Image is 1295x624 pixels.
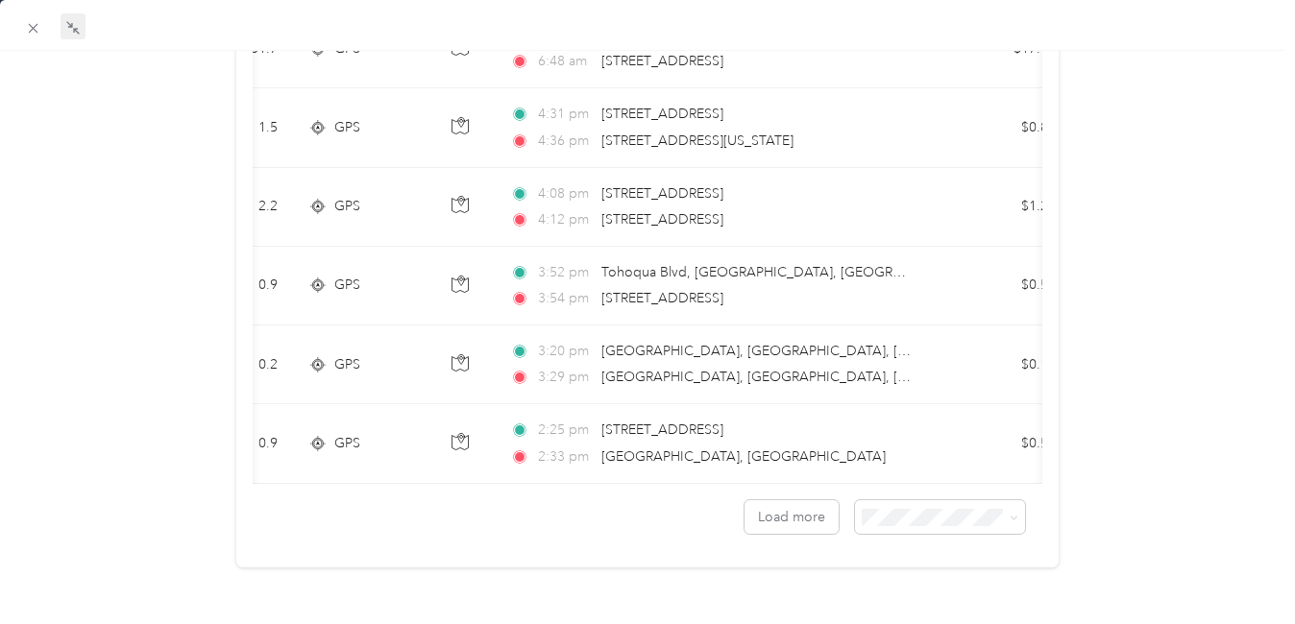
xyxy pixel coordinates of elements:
span: [GEOGRAPHIC_DATA], [GEOGRAPHIC_DATA] [601,448,886,465]
span: 2:33 pm [538,446,593,468]
span: [GEOGRAPHIC_DATA], [GEOGRAPHIC_DATA], [GEOGRAPHIC_DATA] [601,369,1032,385]
span: [STREET_ADDRESS] [601,290,723,306]
span: [STREET_ADDRESS] [601,185,723,202]
span: [STREET_ADDRESS] [601,106,723,122]
span: 3:29 pm [538,367,593,388]
span: [GEOGRAPHIC_DATA], [GEOGRAPHIC_DATA], [GEOGRAPHIC_DATA] [601,343,1032,359]
td: $0.50 [937,404,1071,483]
span: 4:12 pm [538,209,593,230]
span: GPS [334,275,360,296]
td: $1.21 [937,168,1071,247]
span: 3:52 pm [538,262,593,283]
span: [STREET_ADDRESS] [601,53,723,69]
span: GPS [334,196,360,217]
span: GPS [334,433,360,454]
span: [STREET_ADDRESS] [601,211,723,228]
td: $0.83 [937,88,1071,167]
span: 3:54 pm [538,288,593,309]
span: 2:25 pm [538,420,593,441]
span: [STREET_ADDRESS] [601,421,723,438]
span: GPS [334,117,360,138]
span: 4:36 pm [538,131,593,152]
span: Tohoqua Blvd, [GEOGRAPHIC_DATA], [GEOGRAPHIC_DATA] [601,264,979,280]
td: $0.50 [937,247,1071,325]
span: 4:31 pm [538,104,593,125]
span: 4:08 pm [538,183,593,204]
span: 6:48 am [538,51,593,72]
td: $0.11 [937,325,1071,404]
span: [STREET_ADDRESS][US_STATE] [601,132,794,149]
span: GPS [334,354,360,375]
span: 3:20 pm [538,341,593,362]
iframe: Everlance-gr Chat Button Frame [1187,516,1295,624]
button: Load more [745,500,839,534]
